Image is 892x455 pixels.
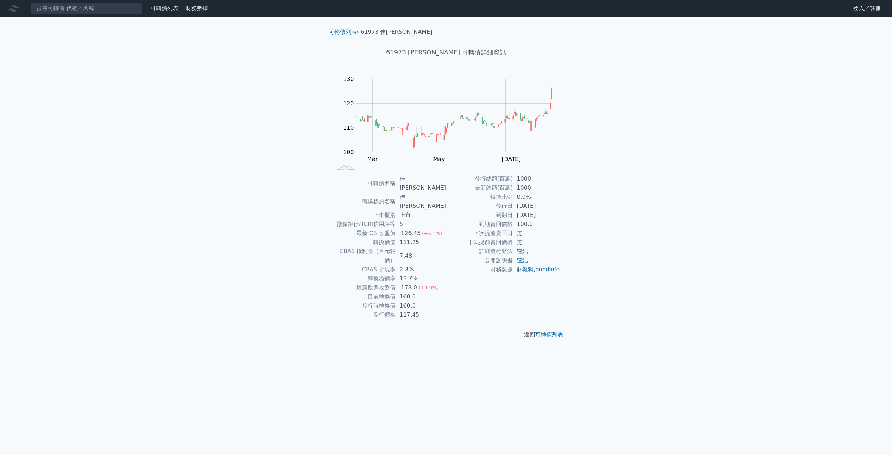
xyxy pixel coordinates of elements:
td: 7.48 [395,247,446,265]
tspan: [DATE] [502,156,521,162]
td: 轉換比例 [446,192,513,202]
td: 擔保銀行/TCRI信用評等 [332,220,395,229]
tspan: Mar [367,156,378,162]
td: 目前轉換價 [332,292,395,301]
td: 111.25 [395,238,446,247]
a: 可轉債列表 [151,5,178,12]
td: 160.0 [395,301,446,310]
td: 轉換標的名稱 [332,192,395,211]
g: Chart [340,76,563,162]
tspan: May [433,156,445,162]
td: 無 [513,229,560,238]
td: 轉換價值 [332,238,395,247]
td: 到期日 [446,211,513,220]
td: 最新股票收盤價 [332,283,395,292]
td: 上市櫃別 [332,211,395,220]
p: 返回 [323,331,569,339]
td: [DATE] [513,202,560,211]
td: 下次提前賣回日 [446,229,513,238]
div: 126.45 [400,229,422,238]
td: 可轉債名稱 [332,174,395,192]
td: CBAS 權利金（百元報價） [332,247,395,265]
td: 公開說明書 [446,256,513,265]
td: 1000 [513,174,560,183]
td: [DATE] [513,211,560,220]
a: 財務數據 [186,5,208,12]
td: 佳[PERSON_NAME] [395,192,446,211]
td: 5 [395,220,446,229]
span: (+5.4%) [422,230,442,236]
td: 財務數據 [446,265,513,274]
td: 1000 [513,183,560,192]
td: 詳細發行辦法 [446,247,513,256]
tspan: 110 [343,124,354,131]
td: 2.8% [395,265,446,274]
td: 無 [513,238,560,247]
td: 117.45 [395,310,446,319]
tspan: 130 [343,76,354,82]
td: 0.0% [513,192,560,202]
td: 上市 [395,211,446,220]
td: 轉換溢價率 [332,274,395,283]
a: goodinfo [535,266,560,273]
h1: 61973 [PERSON_NAME] 可轉債詳細資訊 [323,47,569,57]
td: 最新餘額(百萬) [446,183,513,192]
div: 178.0 [400,283,418,292]
td: 到期賣回價格 [446,220,513,229]
span: (+9.9%) [418,285,439,290]
input: 搜尋可轉債 代號／名稱 [31,2,142,14]
td: , [513,265,560,274]
td: 發行總額(百萬) [446,174,513,183]
td: 發行時轉換價 [332,301,395,310]
td: 最新 CB 收盤價 [332,229,395,238]
li: › [329,28,359,36]
td: 發行價格 [332,310,395,319]
tspan: 120 [343,100,354,107]
td: 下次提前賣回價格 [446,238,513,247]
td: CBAS 折現率 [332,265,395,274]
td: 100.0 [513,220,560,229]
td: 佳[PERSON_NAME] [395,174,446,192]
td: 發行日 [446,202,513,211]
td: 13.7% [395,274,446,283]
a: 連結 [517,257,528,264]
a: 可轉債列表 [535,331,563,338]
td: 160.0 [395,292,446,301]
li: 61973 佳[PERSON_NAME] [361,28,432,36]
a: 財報狗 [517,266,533,273]
a: 連結 [517,248,528,255]
a: 可轉債列表 [329,29,357,35]
a: 登入／註冊 [847,3,886,14]
tspan: 100 [343,149,354,156]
